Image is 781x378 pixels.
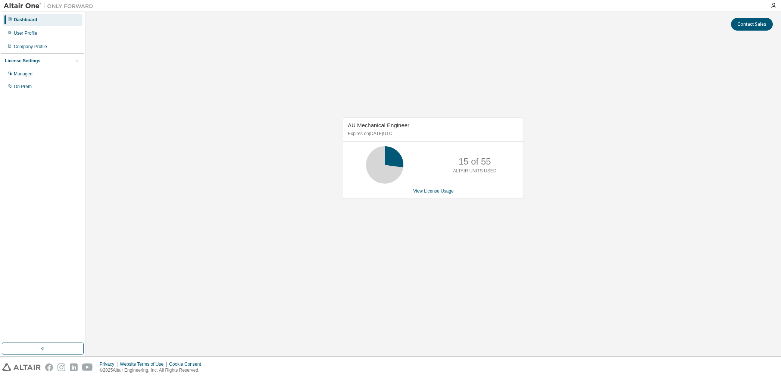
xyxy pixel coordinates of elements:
div: Dashboard [14,17,37,23]
button: Contact Sales [731,18,773,31]
img: Altair One [4,2,97,10]
img: youtube.svg [82,363,93,371]
img: facebook.svg [45,363,53,371]
div: License Settings [5,58,40,64]
p: Expires on [DATE] UTC [348,131,517,137]
div: Privacy [100,361,120,367]
img: instagram.svg [57,363,65,371]
span: AU Mechanical Engineer [348,122,409,128]
p: ALTAIR UNITS USED [453,168,496,174]
img: altair_logo.svg [2,363,41,371]
img: linkedin.svg [70,363,78,371]
div: Managed [14,71,32,77]
p: © 2025 Altair Engineering, Inc. All Rights Reserved. [100,367,206,374]
a: View License Usage [413,188,454,194]
div: On Prem [14,84,32,90]
div: User Profile [14,30,37,36]
div: Company Profile [14,44,47,50]
p: 15 of 55 [459,155,491,168]
div: Website Terms of Use [120,361,169,367]
div: Cookie Consent [169,361,205,367]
